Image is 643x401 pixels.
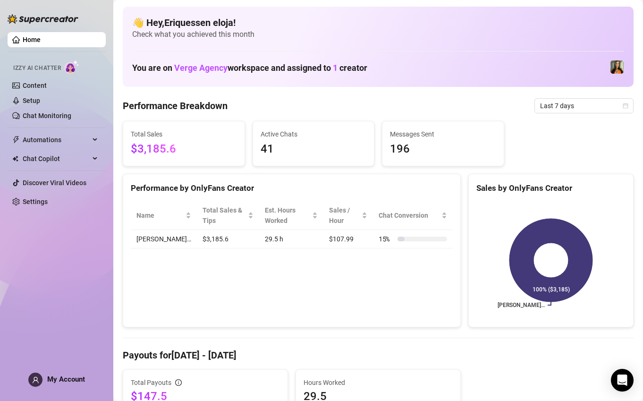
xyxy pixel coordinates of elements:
img: Chat Copilot [12,155,18,162]
span: Chat Copilot [23,151,90,166]
span: Chat Conversion [379,210,440,221]
span: calendar [623,103,628,109]
span: 1 [333,63,338,73]
div: Open Intercom Messenger [611,369,634,392]
th: Name [131,201,197,230]
span: info-circle [175,379,182,386]
span: Total Payouts [131,377,171,388]
td: 29.5 h [259,230,323,248]
th: Sales / Hour [323,201,373,230]
th: Chat Conversion [373,201,453,230]
span: user [32,376,39,384]
span: Check what you achieved this month [132,29,624,40]
span: Active Chats [261,129,367,139]
span: Last 7 days [540,99,628,113]
img: AI Chatter [65,60,79,74]
h1: You are on workspace and assigned to creator [132,63,367,73]
td: [PERSON_NAME]… [131,230,197,248]
span: 15 % [379,234,394,244]
td: $3,185.6 [197,230,259,248]
span: Automations [23,132,90,147]
td: $107.99 [323,230,373,248]
a: Home [23,36,41,43]
th: Total Sales & Tips [197,201,259,230]
span: Messages Sent [390,129,496,139]
span: Name [136,210,184,221]
h4: Payouts for [DATE] - [DATE] [123,349,634,362]
span: Verge Agency [174,63,228,73]
h4: Performance Breakdown [123,99,228,112]
span: 41 [261,140,367,158]
a: Settings [23,198,48,205]
text: [PERSON_NAME]… [498,302,545,308]
span: $3,185.6 [131,140,237,158]
img: logo-BBDzfeDw.svg [8,14,78,24]
div: Sales by OnlyFans Creator [476,182,626,195]
a: Chat Monitoring [23,112,71,119]
a: Content [23,82,47,89]
img: Natalya [610,60,624,74]
span: Hours Worked [304,377,453,388]
span: 196 [390,140,496,158]
h4: 👋 Hey, Eriquessen eloja ! [132,16,624,29]
span: Izzy AI Chatter [13,64,61,73]
span: thunderbolt [12,136,20,144]
span: My Account [47,375,85,384]
span: Total Sales [131,129,237,139]
span: Sales / Hour [329,205,360,226]
a: Discover Viral Videos [23,179,86,187]
div: Est. Hours Worked [265,205,310,226]
a: Setup [23,97,40,104]
div: Performance by OnlyFans Creator [131,182,453,195]
span: Total Sales & Tips [203,205,246,226]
